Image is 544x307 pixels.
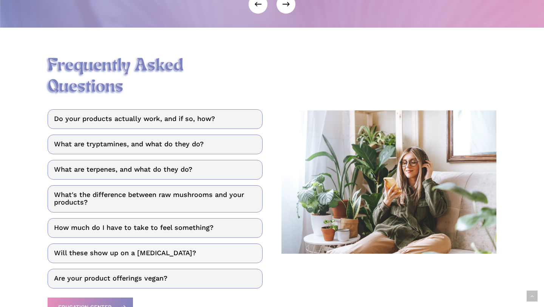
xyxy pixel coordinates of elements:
a: Back to top [527,291,538,302]
a: What's the difference between raw mushrooms and your products? [48,185,263,212]
span: Frequently Asked Questions [48,56,184,97]
a: How much do I have to take to feel something? [48,218,263,238]
a: Do your products actually work, and if so, how? [48,109,263,129]
a: What are tryptamines, and what do they do? [48,135,263,154]
a: What are terpenes, and what do they do? [48,160,263,180]
a: Will these show up on a [MEDICAL_DATA]? [48,243,263,263]
a: Are your product offerings vegan? [48,269,263,288]
img: A woman sitting on a couch, wearing headphones, and looking at a smartphone, surrounded by potted... [281,110,496,254]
